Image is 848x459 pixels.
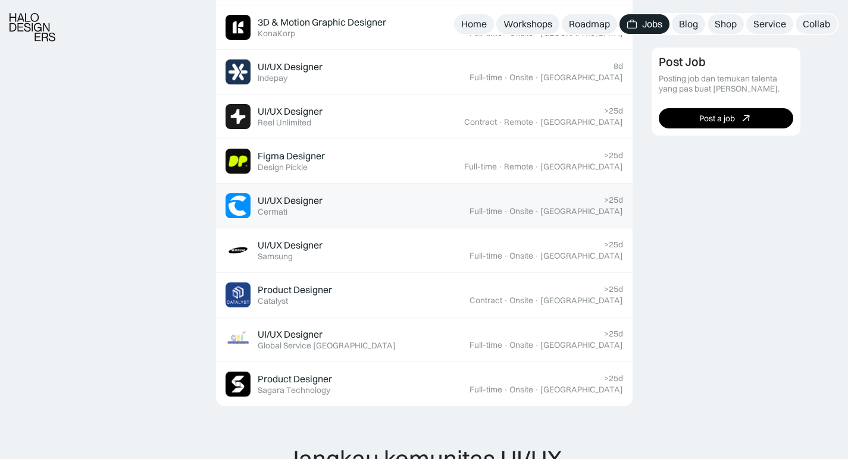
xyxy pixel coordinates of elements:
[619,14,669,34] a: Jobs
[216,362,633,407] a: Job ImageProduct DesignerSagara Technology>25dFull-time·Onsite·[GEOGRAPHIC_DATA]
[258,385,330,395] div: Sagara Technology
[461,18,487,30] div: Home
[699,113,735,123] div: Post a job
[642,18,662,30] div: Jobs
[258,29,295,39] div: KonaKorp
[258,284,332,296] div: Product Designer
[258,16,386,29] div: 3D & Motion Graphic Designer
[226,193,251,218] img: Job Image
[470,206,502,216] div: Full-time
[470,385,502,395] div: Full-time
[509,385,533,395] div: Onsite
[604,240,623,250] div: >25d
[534,73,539,83] div: ·
[604,106,623,116] div: >25d
[604,195,623,205] div: >25d
[540,251,623,261] div: [GEOGRAPHIC_DATA]
[534,117,539,127] div: ·
[803,18,830,30] div: Collab
[454,14,494,34] a: Home
[540,162,623,172] div: [GEOGRAPHIC_DATA]
[540,295,623,306] div: [GEOGRAPHIC_DATA]
[534,340,539,350] div: ·
[659,55,706,69] div: Post Job
[496,14,559,34] a: Workshops
[226,15,251,40] img: Job Image
[226,372,251,397] img: Job Image
[258,296,288,306] div: Catalyst
[509,73,533,83] div: Onsite
[498,162,503,172] div: ·
[540,28,623,38] div: [GEOGRAPHIC_DATA]
[258,207,287,217] div: Cermati
[534,162,539,172] div: ·
[679,18,698,30] div: Blog
[509,340,533,350] div: Onsite
[540,73,623,83] div: [GEOGRAPHIC_DATA]
[753,18,786,30] div: Service
[216,228,633,273] a: Job ImageUI/UX DesignerSamsung>25dFull-time·Onsite·[GEOGRAPHIC_DATA]
[614,61,623,71] div: 8d
[258,73,287,83] div: Indepay
[569,18,610,30] div: Roadmap
[503,28,508,38] div: ·
[498,117,503,127] div: ·
[464,117,497,127] div: Contract
[216,139,633,184] a: Job ImageFigma DesignerDesign Pickle>25dFull-time·Remote·[GEOGRAPHIC_DATA]
[258,373,332,385] div: Product Designer
[503,340,508,350] div: ·
[216,317,633,362] a: Job ImageUI/UX DesignerGlobal Service [GEOGRAPHIC_DATA]>25dFull-time·Onsite·[GEOGRAPHIC_DATA]
[226,104,251,129] img: Job Image
[464,162,497,172] div: Full-time
[258,105,323,118] div: UI/UX Designer
[258,251,293,262] div: Samsung
[504,162,533,172] div: Remote
[604,150,623,161] div: >25d
[216,5,633,50] a: Job Image3D & Motion Graphic DesignerKonaKorp8dFull-time·Onsite·[GEOGRAPHIC_DATA]
[503,251,508,261] div: ·
[796,14,837,34] a: Collab
[216,50,633,95] a: Job ImageUI/UX DesignerIndepay8dFull-time·Onsite·[GEOGRAPHIC_DATA]
[509,206,533,216] div: Onsite
[216,95,633,139] a: Job ImageUI/UX DesignerReel Unlimited>25dContract·Remote·[GEOGRAPHIC_DATA]
[226,327,251,352] img: Job Image
[470,251,502,261] div: Full-time
[226,282,251,307] img: Job Image
[562,14,617,34] a: Roadmap
[659,74,793,94] div: Posting job dan temukan talenta yang pas buat [PERSON_NAME].
[258,61,323,73] div: UI/UX Designer
[226,149,251,174] img: Job Image
[258,162,308,172] div: Design Pickle
[470,28,502,38] div: Full-time
[258,118,311,128] div: Reel Unlimited
[659,108,793,128] a: Post a job
[534,385,539,395] div: ·
[216,273,633,317] a: Job ImageProduct DesignerCatalyst>25dContract·Onsite·[GEOGRAPHIC_DATA]
[534,251,539,261] div: ·
[540,117,623,127] div: [GEOGRAPHIC_DATA]
[715,18,737,30] div: Shop
[258,239,323,251] div: UI/UX Designer
[226,238,251,263] img: Job Image
[509,295,533,306] div: Onsite
[672,14,705,34] a: Blog
[504,117,533,127] div: Remote
[604,329,623,339] div: >25d
[509,28,533,38] div: Onsite
[503,73,508,83] div: ·
[258,194,323,207] div: UI/UX Designer
[216,184,633,228] a: Job ImageUI/UX DesignerCermati>25dFull-time·Onsite·[GEOGRAPHIC_DATA]
[534,28,539,38] div: ·
[470,73,502,83] div: Full-time
[226,59,251,84] img: Job Image
[746,14,793,34] a: Service
[258,328,323,341] div: UI/UX Designer
[540,340,623,350] div: [GEOGRAPHIC_DATA]
[540,206,623,216] div: [GEOGRAPHIC_DATA]
[534,295,539,306] div: ·
[708,14,744,34] a: Shop
[503,18,552,30] div: Workshops
[503,385,508,395] div: ·
[604,284,623,294] div: >25d
[509,251,533,261] div: Onsite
